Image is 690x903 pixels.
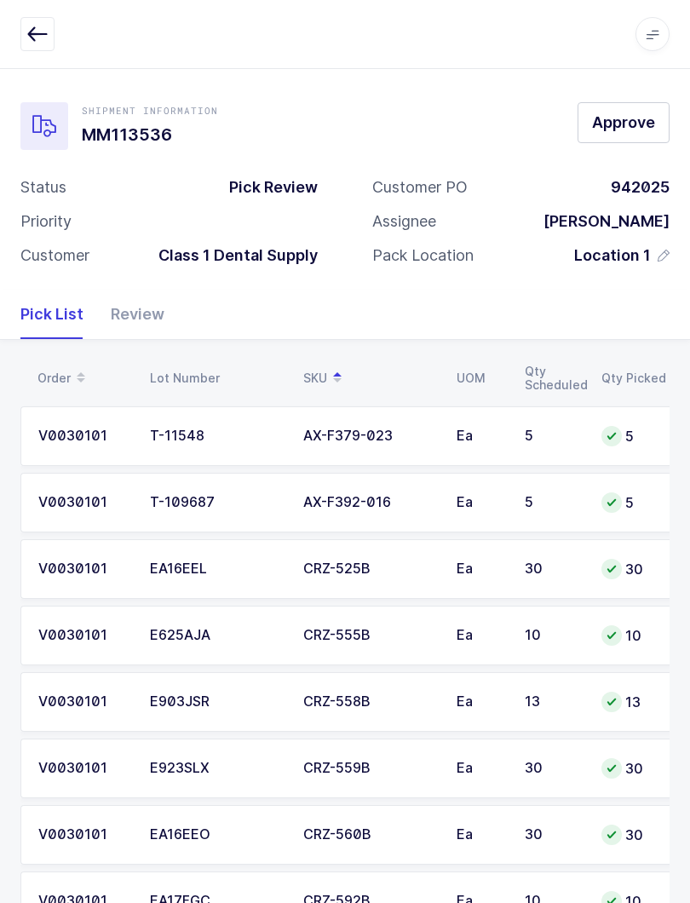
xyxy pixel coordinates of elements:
[303,827,436,843] div: CRZ-560B
[303,694,436,710] div: CRZ-558B
[38,428,129,444] div: V0030101
[601,625,666,646] div: 10
[457,428,504,444] div: Ea
[303,561,436,577] div: CRZ-525B
[303,428,436,444] div: AX-F379-023
[303,628,436,643] div: CRZ-555B
[457,628,504,643] div: Ea
[525,495,581,510] div: 5
[38,694,129,710] div: V0030101
[457,761,504,776] div: Ea
[525,365,581,392] div: Qty Scheduled
[150,694,283,710] div: E903JSR
[574,245,670,266] button: Location 1
[372,211,436,232] div: Assignee
[38,495,129,510] div: V0030101
[150,827,283,843] div: EA16EEO
[150,495,283,510] div: T-109687
[457,495,504,510] div: Ea
[372,245,474,266] div: Pack Location
[525,761,581,776] div: 30
[150,761,283,776] div: E923SLX
[82,121,218,148] h1: MM113536
[530,211,670,232] div: [PERSON_NAME]
[592,112,655,133] span: Approve
[574,245,651,266] span: Location 1
[150,428,283,444] div: T-11548
[601,426,666,446] div: 5
[37,364,129,393] div: Order
[20,290,97,339] div: Pick List
[38,561,129,577] div: V0030101
[525,561,581,577] div: 30
[601,559,666,579] div: 30
[303,364,436,393] div: SKU
[372,177,468,198] div: Customer PO
[601,492,666,513] div: 5
[611,178,670,196] span: 942025
[145,245,318,266] div: Class 1 Dental Supply
[20,245,89,266] div: Customer
[216,177,318,198] div: Pick Review
[601,692,666,712] div: 13
[457,561,504,577] div: Ea
[457,694,504,710] div: Ea
[150,628,283,643] div: E625AJA
[303,761,436,776] div: CRZ-559B
[457,827,504,843] div: Ea
[97,290,164,339] div: Review
[457,371,504,385] div: UOM
[525,694,581,710] div: 13
[525,628,581,643] div: 10
[525,827,581,843] div: 30
[601,371,666,385] div: Qty Picked
[150,561,283,577] div: EA16EEL
[303,495,436,510] div: AX-F392-016
[601,758,666,779] div: 30
[525,428,581,444] div: 5
[38,628,129,643] div: V0030101
[82,104,218,118] div: Shipment Information
[150,371,283,385] div: Lot Number
[38,761,129,776] div: V0030101
[38,827,129,843] div: V0030101
[20,177,66,198] div: Status
[578,102,670,143] button: Approve
[20,211,72,232] div: Priority
[601,825,666,845] div: 30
